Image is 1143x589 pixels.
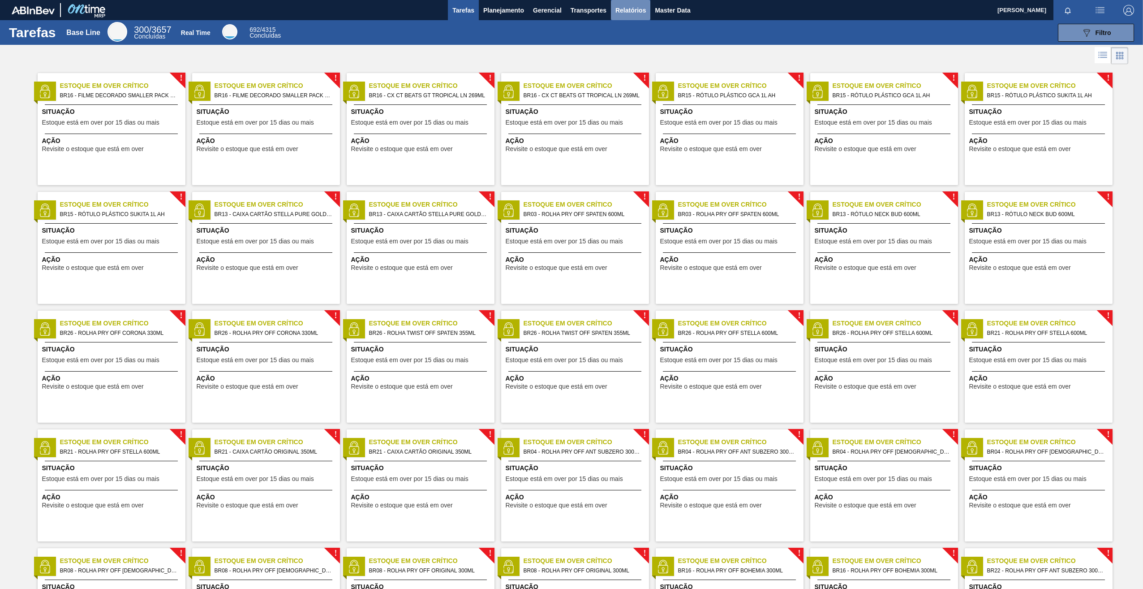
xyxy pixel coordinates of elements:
span: BR21 - CAIXA CARTÃO ORIGINAL 350ML [215,447,333,457]
span: Estoque em Over Crítico [60,556,185,566]
img: status [811,85,824,98]
span: BR13 - RÓTULO NECK BUD 600ML [987,209,1105,219]
span: BR16 - CX CT BEATS GT TROPICAL LN 269ML [524,91,642,100]
img: status [965,85,979,98]
span: BR26 - ROLHA PRY OFF CORONA 330ML [60,328,178,338]
span: ! [952,550,955,557]
span: Revisite o estoque que está em over [42,146,144,152]
span: Estoque em Over Crítico [524,556,649,566]
span: Estoque em Over Crítico [369,200,494,209]
span: BR03 - ROLHA PRY OFF SPATEN 600ML [524,209,642,219]
span: Revisite o estoque que está em over [197,146,298,152]
span: Ação [197,136,338,146]
span: Estoque em Over Crítico [524,319,649,328]
img: status [656,204,670,217]
span: Ação [42,136,183,146]
div: Real Time [249,27,281,39]
span: Situação [660,226,801,235]
span: ! [1107,431,1109,438]
span: Ação [351,136,492,146]
span: ! [798,194,800,200]
span: Revisite o estoque que está em over [351,264,453,271]
span: ! [489,194,491,200]
span: ! [952,75,955,82]
span: Estoque está em over por 15 dias ou mais [660,238,778,245]
span: Estoque está em over por 15 dias ou mais [969,357,1087,364]
span: Ação [815,374,956,383]
span: Estoque em Over Crítico [369,81,494,91]
img: status [656,322,670,336]
img: status [347,441,361,455]
img: status [656,560,670,573]
span: Estoque em Over Crítico [987,556,1113,566]
span: Revisite o estoque que está em over [42,502,144,509]
span: / 3657 [134,25,171,35]
span: Estoque está em over por 15 dias ou mais [197,119,314,126]
span: Estoque está em over por 15 dias ou mais [815,238,932,245]
span: Estoque está em over por 15 dias ou mais [197,238,314,245]
span: Ação [42,493,183,502]
span: ! [334,550,337,557]
span: Estoque em Over Crítico [987,200,1113,209]
span: Estoque está em over por 15 dias ou mais [42,476,159,482]
img: status [656,441,670,455]
span: BR21 - CAIXA CARTÃO ORIGINAL 350ML [369,447,487,457]
span: Estoque está em over por 15 dias ou mais [660,476,778,482]
div: Base Line [66,29,100,37]
span: Revisite o estoque que está em over [42,383,144,390]
span: Estoque está em over por 15 dias ou mais [506,119,623,126]
span: Estoque está em over por 15 dias ou mais [351,476,468,482]
img: status [193,322,206,336]
span: ! [643,75,646,82]
span: Ação [969,493,1110,502]
span: ! [180,550,182,557]
span: ! [180,75,182,82]
span: Revisite o estoque que está em over [351,383,453,390]
img: status [965,204,979,217]
img: status [193,560,206,573]
button: Filtro [1058,24,1134,42]
span: Estoque está em over por 15 dias ou mais [815,357,932,364]
span: BR16 - FILME DECORADO SMALLER PACK 269ML [60,91,178,100]
span: Planejamento [483,5,524,16]
span: Revisite o estoque que está em over [506,264,607,271]
img: status [502,560,515,573]
span: Situação [197,226,338,235]
span: Revisite o estoque que está em over [815,383,916,390]
span: Estoque em Over Crítico [215,319,340,328]
img: status [347,322,361,336]
span: Revisite o estoque que está em over [969,264,1071,271]
span: ! [643,550,646,557]
span: Estoque em Over Crítico [215,437,340,447]
span: BR08 - ROLHA PRY OFF ORIGINAL 300ML [369,566,487,576]
span: Estoque em Over Crítico [678,319,804,328]
img: status [811,441,824,455]
span: BR22 - ROLHA PRY OFF ANT SUBZERO 300ML [987,566,1105,576]
span: Revisite o estoque que está em over [660,264,762,271]
span: Situação [351,226,492,235]
span: BR04 - ROLHA PRY OFF BRAHMA DUPLO MALTE 300ML [833,447,951,457]
span: Estoque está em over por 15 dias ou mais [969,476,1087,482]
img: status [347,85,361,98]
span: ! [1107,312,1109,319]
span: Estoque em Over Crítico [215,556,340,566]
span: Ação [815,493,956,502]
span: Tarefas [452,5,474,16]
span: Revisite o estoque que está em over [506,383,607,390]
span: ! [334,312,337,319]
span: Master Data [655,5,690,16]
span: Situação [42,345,183,354]
span: BR21 - ROLHA PRY OFF STELLA 600ML [60,447,178,457]
span: Ação [197,493,338,502]
span: ! [798,75,800,82]
img: status [502,85,515,98]
span: Estoque está em over por 15 dias ou mais [506,238,623,245]
span: Revisite o estoque que está em over [197,502,298,509]
span: Estoque está em over por 15 dias ou mais [969,119,1087,126]
span: ! [798,550,800,557]
span: Estoque está em over por 15 dias ou mais [351,119,468,126]
span: Situação [506,463,647,473]
span: Estoque está em over por 15 dias ou mais [506,357,623,364]
span: ! [334,75,337,82]
span: ! [952,431,955,438]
